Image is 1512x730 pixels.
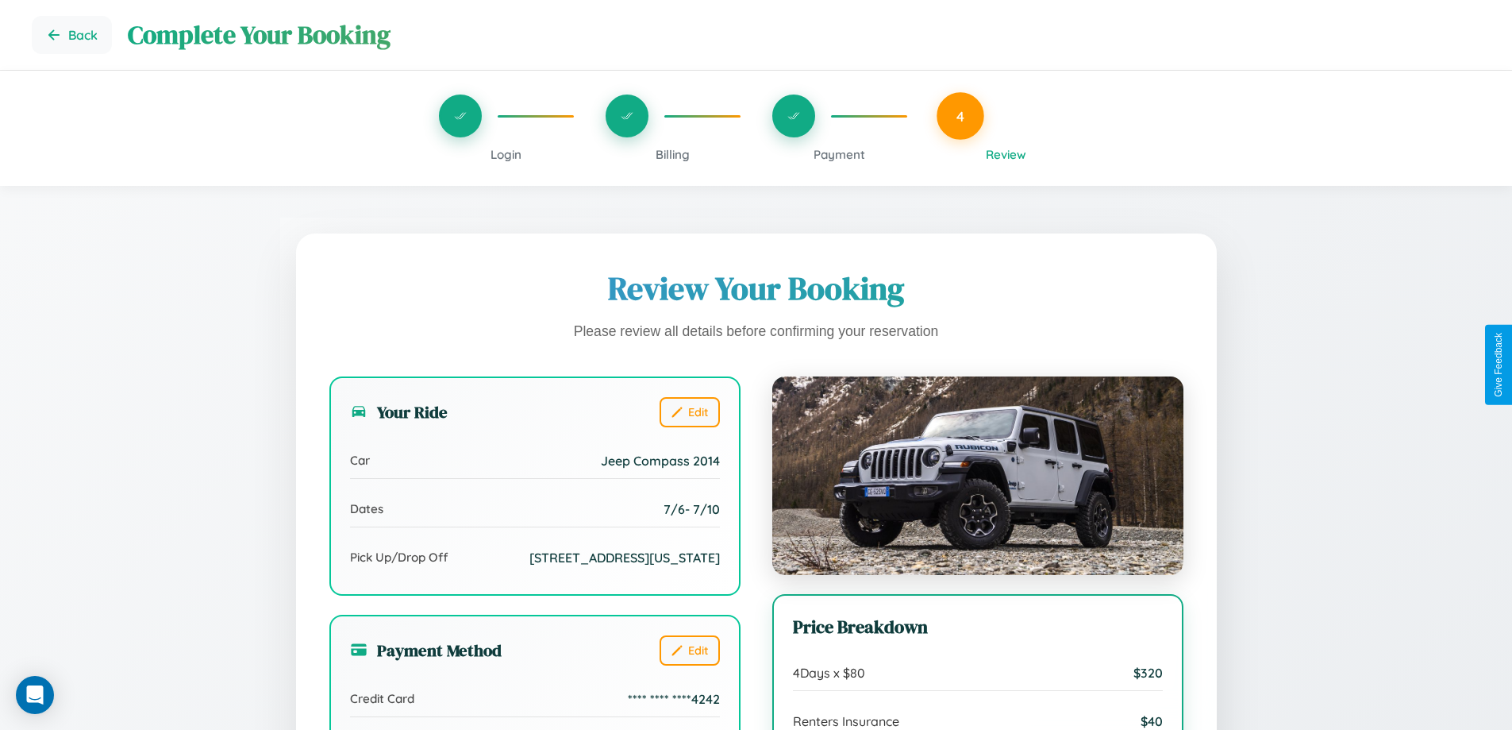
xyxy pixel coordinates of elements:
[793,665,865,681] span: 4 Days x $ 80
[491,147,521,162] span: Login
[986,147,1026,162] span: Review
[329,319,1183,345] p: Please review all details before confirming your reservation
[1141,713,1163,729] span: $ 40
[956,107,964,125] span: 4
[128,17,1480,52] h1: Complete Your Booking
[660,635,720,666] button: Edit
[350,501,383,516] span: Dates
[814,147,865,162] span: Payment
[16,676,54,714] div: Open Intercom Messenger
[350,453,370,468] span: Car
[32,16,112,54] button: Go back
[772,377,1183,575] img: Jeep Compass
[1493,333,1504,397] div: Give Feedback
[601,453,720,469] span: Jeep Compass 2014
[350,400,448,423] h3: Your Ride
[529,550,720,566] span: [STREET_ADDRESS][US_STATE]
[664,501,720,517] span: 7 / 6 - 7 / 10
[350,691,414,706] span: Credit Card
[656,147,690,162] span: Billing
[793,713,899,729] span: Renters Insurance
[329,267,1183,310] h1: Review Your Booking
[660,397,720,427] button: Edit
[350,639,502,662] h3: Payment Method
[350,550,448,565] span: Pick Up/Drop Off
[1133,665,1163,681] span: $ 320
[793,615,1163,639] h3: Price Breakdown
